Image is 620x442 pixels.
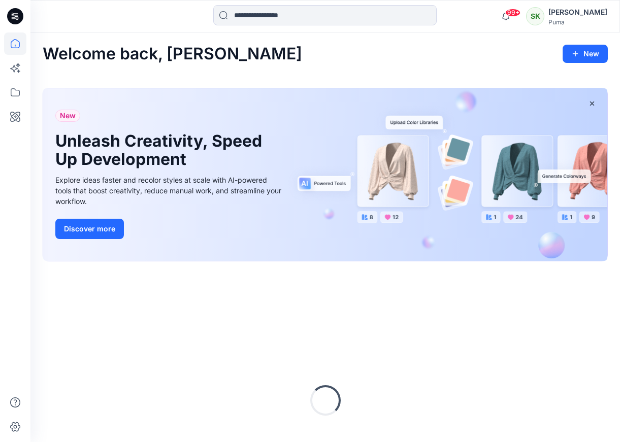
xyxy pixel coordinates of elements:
div: [PERSON_NAME] [548,6,607,18]
h2: Welcome back, [PERSON_NAME] [43,45,302,63]
span: New [60,110,76,122]
span: 99+ [505,9,520,17]
button: New [563,45,608,63]
a: Discover more [55,219,284,239]
h1: Unleash Creativity, Speed Up Development [55,132,269,168]
button: Discover more [55,219,124,239]
div: Puma [548,18,607,26]
div: Explore ideas faster and recolor styles at scale with AI-powered tools that boost creativity, red... [55,175,284,207]
div: SK [526,7,544,25]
